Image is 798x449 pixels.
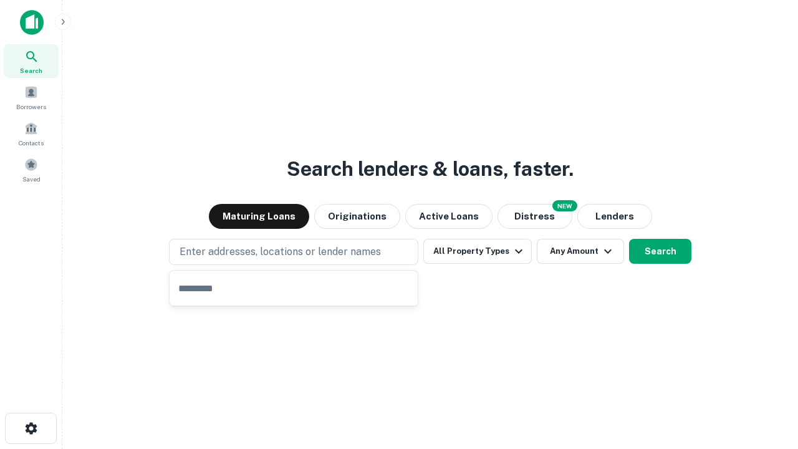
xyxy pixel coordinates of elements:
a: Search [4,44,59,78]
span: Borrowers [16,102,46,112]
button: Maturing Loans [209,204,309,229]
button: Active Loans [405,204,493,229]
span: Search [20,65,42,75]
span: Saved [22,174,41,184]
img: capitalize-icon.png [20,10,44,35]
p: Enter addresses, locations or lender names [180,244,381,259]
a: Contacts [4,117,59,150]
button: Search distressed loans with lien and other non-mortgage details. [498,204,572,229]
span: Contacts [19,138,44,148]
a: Saved [4,153,59,186]
button: Lenders [577,204,652,229]
button: Any Amount [537,239,624,264]
div: NEW [552,200,577,211]
button: Enter addresses, locations or lender names [169,239,418,265]
iframe: Chat Widget [736,349,798,409]
h3: Search lenders & loans, faster. [287,154,574,184]
button: All Property Types [423,239,532,264]
a: Borrowers [4,80,59,114]
button: Search [629,239,691,264]
button: Originations [314,204,400,229]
